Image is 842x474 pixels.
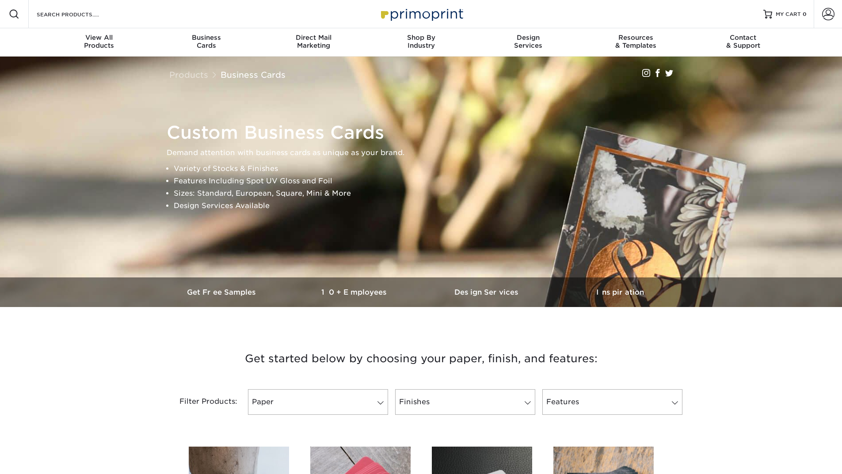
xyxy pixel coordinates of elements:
div: Products [46,34,153,49]
span: View All [46,34,153,42]
h3: Design Services [421,288,554,296]
div: Services [475,34,582,49]
div: Filter Products: [156,389,244,415]
li: Variety of Stocks & Finishes [174,163,684,175]
a: Resources& Templates [582,28,690,57]
a: Contact& Support [690,28,797,57]
div: Industry [367,34,475,49]
a: Finishes [395,389,535,415]
p: Demand attention with business cards as unique as your brand. [167,147,684,159]
a: DesignServices [475,28,582,57]
li: Sizes: Standard, European, Square, Mini & More [174,187,684,200]
h3: Get Free Samples [156,288,289,296]
a: Direct MailMarketing [260,28,367,57]
span: Business [152,34,260,42]
img: Primoprint [377,4,465,23]
a: Features [542,389,682,415]
div: & Support [690,34,797,49]
a: Products [169,70,208,80]
a: BusinessCards [152,28,260,57]
a: Business Cards [221,70,286,80]
span: Design [475,34,582,42]
span: Direct Mail [260,34,367,42]
a: Shop ByIndustry [367,28,475,57]
div: Marketing [260,34,367,49]
li: Design Services Available [174,200,684,212]
h1: Custom Business Cards [167,122,684,143]
span: MY CART [776,11,801,18]
h3: Get started below by choosing your paper, finish, and features: [163,339,680,379]
input: SEARCH PRODUCTS..... [36,9,122,19]
div: Cards [152,34,260,49]
h3: Inspiration [554,288,686,296]
span: 0 [803,11,807,17]
a: Design Services [421,277,554,307]
a: 10+ Employees [289,277,421,307]
a: Inspiration [554,277,686,307]
a: Paper [248,389,388,415]
a: View AllProducts [46,28,153,57]
h3: 10+ Employees [289,288,421,296]
li: Features Including Spot UV Gloss and Foil [174,175,684,187]
span: Resources [582,34,690,42]
div: & Templates [582,34,690,49]
span: Contact [690,34,797,42]
a: Get Free Samples [156,277,289,307]
span: Shop By [367,34,475,42]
